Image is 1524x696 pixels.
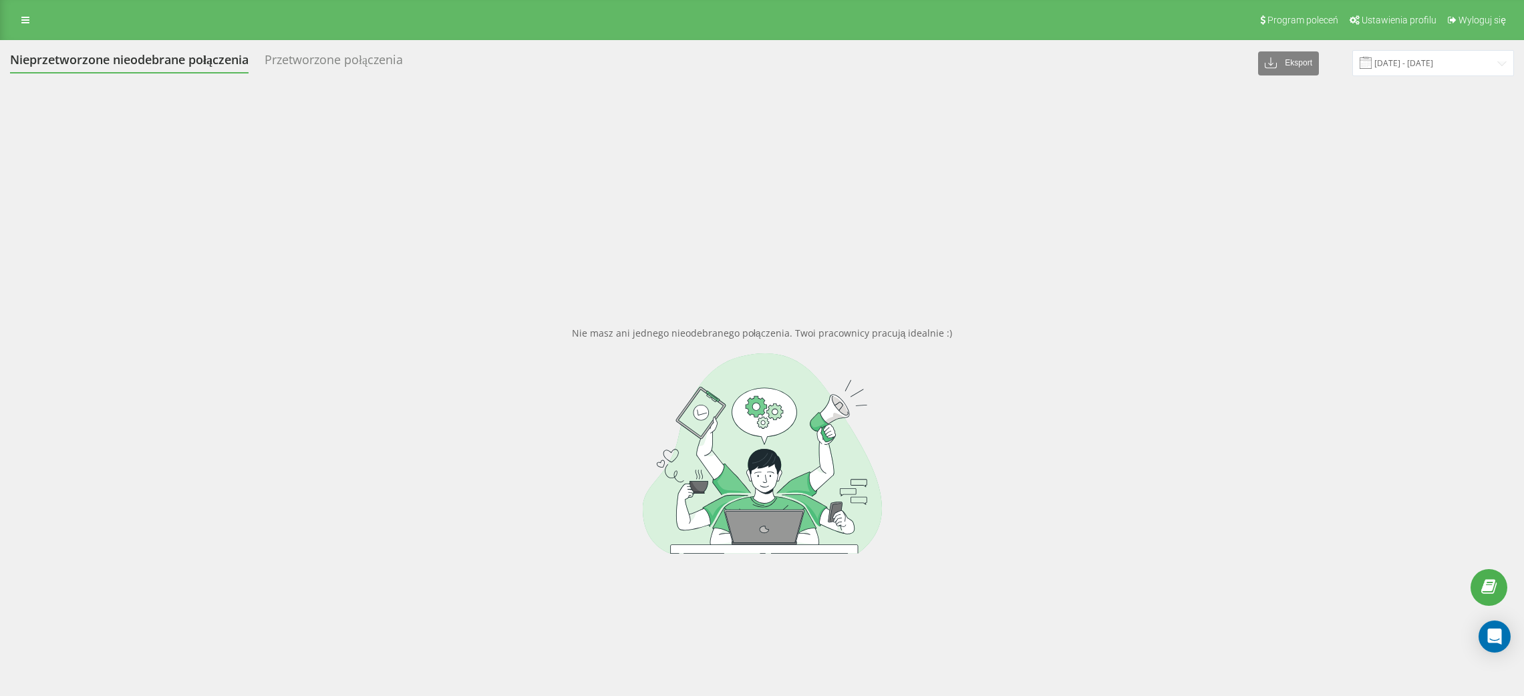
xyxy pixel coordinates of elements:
div: Open Intercom Messenger [1479,621,1511,653]
button: Eksport [1258,51,1319,75]
span: Wyloguj się [1459,15,1506,25]
span: Ustawienia profilu [1362,15,1436,25]
div: Przetworzone połączenia [265,53,403,73]
span: Program poleceń [1267,15,1338,25]
div: Nieprzetworzone nieodebrane połączenia [10,53,249,73]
